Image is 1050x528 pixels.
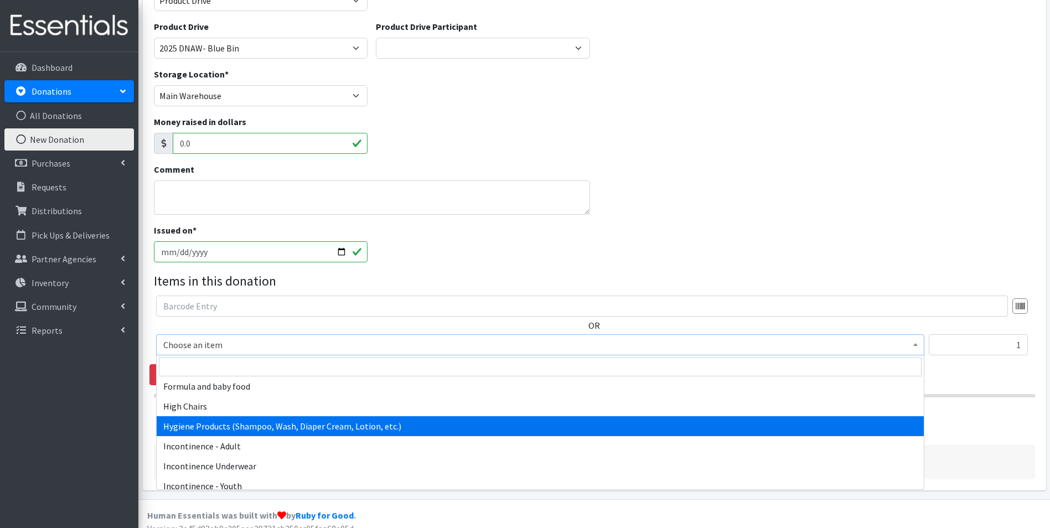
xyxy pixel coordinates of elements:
li: Incontinence - Youth [157,476,924,496]
a: Purchases [4,152,134,174]
label: Storage Location [154,68,229,81]
p: Pick Ups & Deliveries [32,230,110,241]
label: Product Drive [154,20,209,33]
p: Donations [32,86,71,97]
p: Community [32,301,76,312]
a: Inventory [4,272,134,294]
span: Choose an item [156,334,924,355]
label: Comment [154,163,194,176]
a: Distributions [4,200,134,222]
a: Requests [4,176,134,198]
a: New Donation [4,128,134,151]
p: Reports [32,325,63,336]
a: Pick Ups & Deliveries [4,224,134,246]
label: Issued on [154,224,196,237]
a: Ruby for Good [296,510,354,521]
abbr: required [193,225,196,236]
a: Donations [4,80,134,102]
input: Barcode Entry [156,296,1008,317]
li: Incontinence Underwear [157,456,924,476]
li: Formula and baby food [157,376,924,396]
li: Incontinence - Adult [157,436,924,456]
label: Money raised in dollars [154,115,246,128]
li: Hygiene Products (Shampoo, Wash, Diaper Cream, Lotion, etc.) [157,416,924,436]
a: Partner Agencies [4,248,134,270]
img: HumanEssentials [4,7,134,44]
a: Remove [149,364,205,385]
span: Choose an item [163,337,917,353]
abbr: required [225,69,229,80]
a: Community [4,296,134,318]
strong: Human Essentials was built with by . [147,510,356,521]
label: Product Drive Participant [376,20,477,33]
a: Dashboard [4,56,134,79]
p: Distributions [32,205,82,216]
p: Requests [32,182,66,193]
a: Reports [4,319,134,341]
p: Partner Agencies [32,253,96,265]
p: Dashboard [32,62,73,73]
a: All Donations [4,105,134,127]
p: Purchases [32,158,70,169]
input: Quantity [929,334,1028,355]
label: OR [588,319,600,332]
p: Inventory [32,277,69,288]
li: High Chairs [157,396,924,416]
legend: Items in this donation [154,271,1035,291]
